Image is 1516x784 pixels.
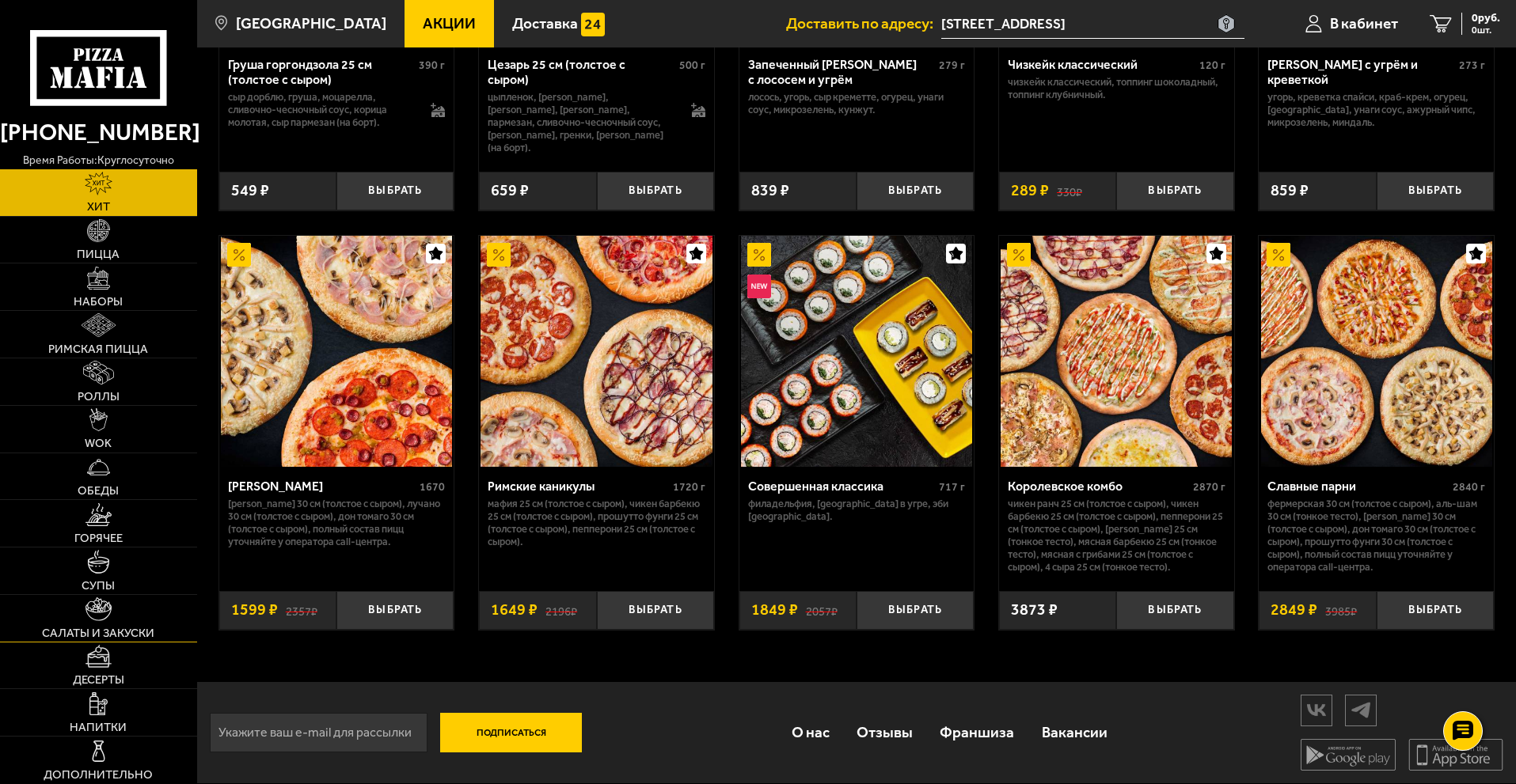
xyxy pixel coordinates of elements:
[1011,602,1058,618] span: 3873 ₽
[1377,591,1494,630] button: Выбрать
[777,706,842,758] a: О нас
[748,91,966,116] p: лосось, угорь, Сыр креметте, огурец, унаги соус, микрозелень, кунжут.
[1008,498,1225,574] p: Чикен Ранч 25 см (толстое с сыром), Чикен Барбекю 25 см (толстое с сыром), Пепперони 25 см (толст...
[487,243,511,267] img: Акционный
[751,183,789,199] span: 839 ₽
[488,57,675,87] div: Цезарь 25 см (толстое с сыром)
[479,236,714,467] a: АкционныйРимские каникулы
[597,172,714,210] button: Выбрать
[78,485,119,497] span: Обеды
[1267,243,1290,267] img: Акционный
[1008,76,1225,101] p: Чизкейк классический, топпинг шоколадный, топпинг клубничный.
[1472,13,1500,24] span: 0 руб.
[219,236,454,467] a: АкционныйХет Трик
[488,479,669,494] div: Римские каникулы
[748,479,936,494] div: Совершенная классика
[85,437,112,449] span: WOK
[488,91,675,154] p: цыпленок, [PERSON_NAME], [PERSON_NAME], [PERSON_NAME], пармезан, сливочно-чесночный соус, [PERSON...
[999,236,1234,467] a: АкционныйКоролевское комбо
[73,674,124,686] span: Десерты
[491,602,538,618] span: 1649 ₽
[1008,479,1189,494] div: Королевское комбо
[1028,706,1121,758] a: Вакансии
[747,243,771,267] img: Акционный
[228,498,446,548] p: [PERSON_NAME] 30 см (толстое с сыром), Лучано 30 см (толстое с сыром), Дон Томаго 30 см (толстое ...
[1116,172,1233,210] button: Выбрать
[857,172,974,210] button: Выбрать
[843,706,926,758] a: Отзывы
[228,479,416,494] div: [PERSON_NAME]
[1261,236,1492,467] img: Славные парни
[286,602,317,618] s: 2357 ₽
[440,713,583,752] button: Подписаться
[1325,602,1357,618] s: 3985 ₽
[87,201,110,213] span: Хит
[806,602,838,618] s: 2057 ₽
[1271,183,1309,199] span: 859 ₽
[77,248,120,260] span: Пицца
[236,16,386,31] span: [GEOGRAPHIC_DATA]
[420,480,445,494] span: 1670
[228,91,416,129] p: сыр дорблю, груша, моцарелла, сливочно-чесночный соус, корица молотая, сыр пармезан (на борт).
[1267,479,1449,494] div: Славные парни
[786,16,941,31] span: Доставить по адресу:
[228,57,416,87] div: Груша горгондзола 25 см (толстое с сыром)
[545,602,577,618] s: 2196 ₽
[1011,183,1049,199] span: 289 ₽
[926,706,1028,758] a: Франшиза
[1259,236,1494,467] a: АкционныйСлавные парни
[739,236,975,467] a: АкционныйНовинкаСовершенная классика
[1377,172,1494,210] button: Выбрать
[751,602,798,618] span: 1849 ₽
[419,59,445,72] span: 390 г
[227,243,251,267] img: Акционный
[512,16,578,31] span: Доставка
[1267,91,1485,129] p: угорь, креветка спайси, краб-крем, огурец, [GEOGRAPHIC_DATA], унаги соус, ажурный чипс, микрозеле...
[1199,59,1225,72] span: 120 г
[74,532,123,544] span: Горячее
[221,236,452,467] img: Хет Трик
[1193,480,1225,494] span: 2870 г
[423,16,476,31] span: Акции
[748,57,936,87] div: Запеченный [PERSON_NAME] с лососем и угрём
[1472,25,1500,35] span: 0 шт.
[941,9,1244,39] span: Ленинградская область, Всеволожский район, Мурино, улица Шоссе в Лаврики, 57к3
[210,713,427,752] input: Укажите ваш e-mail для рассылки
[673,480,705,494] span: 1720 г
[748,498,966,523] p: Филадельфия, [GEOGRAPHIC_DATA] в угре, Эби [GEOGRAPHIC_DATA].
[231,602,278,618] span: 1599 ₽
[581,13,605,36] img: 15daf4d41897b9f0e9f617042186c801.svg
[481,236,712,467] img: Римские каникулы
[1459,59,1485,72] span: 273 г
[941,9,1244,39] input: Ваш адрес доставки
[231,183,269,199] span: 549 ₽
[747,275,771,298] img: Новинка
[74,296,123,308] span: Наборы
[1057,183,1082,199] s: 330 ₽
[1116,591,1233,630] button: Выбрать
[939,480,965,494] span: 717 г
[488,498,705,548] p: Мафия 25 см (толстое с сыром), Чикен Барбекю 25 см (толстое с сыром), Прошутто Фунги 25 см (толст...
[857,591,974,630] button: Выбрать
[78,391,120,403] span: Роллы
[1271,602,1317,618] span: 2849 ₽
[82,580,115,592] span: Супы
[70,722,127,733] span: Напитки
[42,627,154,639] span: Салаты и закуски
[1453,480,1485,494] span: 2840 г
[597,591,714,630] button: Выбрать
[44,769,153,781] span: Дополнительно
[939,59,965,72] span: 279 г
[679,59,705,72] span: 500 г
[1008,57,1195,72] div: Чизкейк классический
[1330,16,1398,31] span: В кабинет
[48,343,148,355] span: Римская пицца
[741,236,972,467] img: Совершенная классика
[1346,696,1376,724] img: tg
[491,183,529,199] span: 659 ₽
[1301,696,1332,724] img: vk
[1267,57,1455,87] div: [PERSON_NAME] с угрём и креветкой
[336,591,454,630] button: Выбрать
[1001,236,1232,467] img: Королевское комбо
[1267,498,1485,574] p: Фермерская 30 см (толстое с сыром), Аль-Шам 30 см (тонкое тесто), [PERSON_NAME] 30 см (толстое с ...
